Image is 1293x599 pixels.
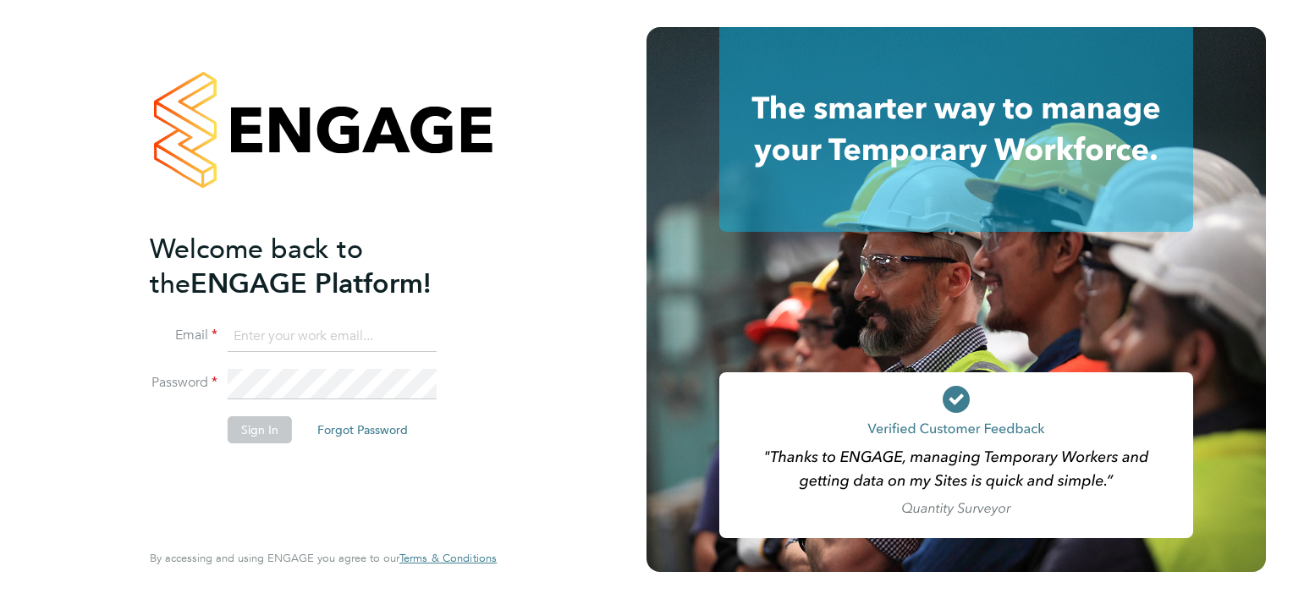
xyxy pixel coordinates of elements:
[228,321,437,352] input: Enter your work email...
[399,552,497,565] a: Terms & Conditions
[150,327,217,344] label: Email
[150,233,363,300] span: Welcome back to the
[150,374,217,392] label: Password
[304,416,421,443] button: Forgot Password
[150,551,497,565] span: By accessing and using ENGAGE you agree to our
[150,232,480,301] h2: ENGAGE Platform!
[399,551,497,565] span: Terms & Conditions
[228,416,292,443] button: Sign In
